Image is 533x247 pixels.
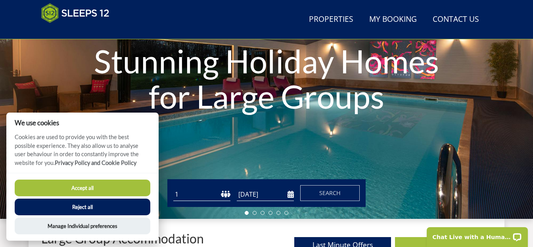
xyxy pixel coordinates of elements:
[306,11,357,29] a: Properties
[6,133,159,173] p: Cookies are used to provide you with the best possible experience. They also allow us to analyse ...
[55,159,136,166] a: Privacy Policy and Cookie Policy
[6,119,159,126] h2: We use cookies
[319,189,341,197] span: Search
[80,28,453,130] h1: Stunning Holiday Homes for Large Groups
[41,232,204,245] p: Large Group Accommodation
[237,188,294,201] input: Arrival Date
[37,28,121,34] iframe: Customer reviews powered by Trustpilot
[41,3,109,23] img: Sleeps 12
[422,222,533,247] iframe: LiveChat chat widget
[429,11,482,29] a: Contact Us
[15,199,150,215] button: Reject all
[15,180,150,196] button: Accept all
[300,185,360,201] button: Search
[15,218,150,234] button: Manage Individual preferences
[366,11,420,29] a: My Booking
